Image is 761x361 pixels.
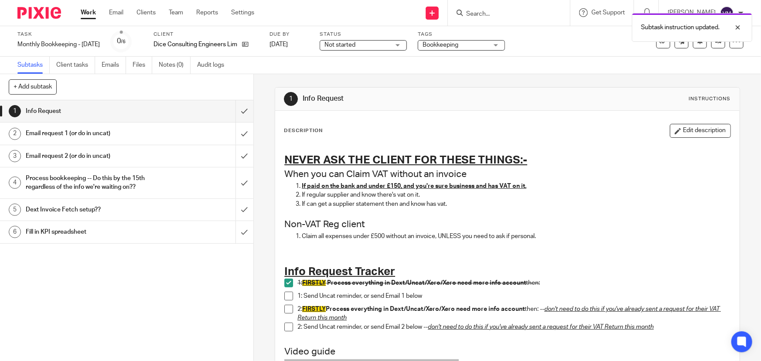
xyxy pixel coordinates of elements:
[26,150,160,163] h1: Email request 2 (or do in uncat)
[302,306,326,312] span: FIRSTLY
[17,40,100,49] div: Monthly Bookkeeping - September 2025
[324,42,355,48] span: Not started
[109,8,123,17] a: Email
[9,105,21,117] div: 1
[297,323,730,331] p: 2: Send Uncat reminder, or send Email 2 below --
[284,92,298,106] div: 1
[17,57,50,74] a: Subtasks
[133,57,152,74] a: Files
[689,95,731,102] div: Instructions
[137,8,156,17] a: Clients
[641,23,720,32] p: Subtask instruction updated.
[26,203,160,216] h1: Dext Invoice Fetch setup??
[720,6,734,20] img: svg%3E
[197,57,231,74] a: Audit logs
[9,226,21,238] div: 6
[270,31,309,38] label: Due by
[9,177,21,189] div: 4
[284,266,395,277] u: Info Request Tracker
[9,128,21,140] div: 2
[320,31,407,38] label: Status
[26,225,160,238] h1: Fill in KPI spreadsheet
[284,167,730,182] h2: When you can Claim VAT without an invoice
[428,324,654,330] u: don't need to do this if you've already sent a request for their VAT Return this month
[303,94,526,103] h1: Info Request
[121,39,126,44] small: /6
[297,292,730,300] p: 1: Send Uncat reminder, or send Email 1 below
[26,127,160,140] h1: Email request 1 (or do in uncat)
[284,344,730,359] h2: Video guide
[423,42,458,48] span: Bookkeeping
[117,36,126,46] div: 0
[102,57,126,74] a: Emails
[670,124,731,138] button: Edit description
[26,172,160,194] h1: Process bookkeeping -- Do this by the 15th regardless of the info we're waiting on??
[284,217,730,232] h2: Non-VAT Reg client
[297,305,730,323] p: 2: then: --
[9,204,21,216] div: 5
[81,8,96,17] a: Work
[154,40,238,49] p: Dice Consulting Engineers Limited
[231,8,254,17] a: Settings
[159,57,191,74] a: Notes (0)
[9,150,21,162] div: 3
[154,31,259,38] label: Client
[17,40,100,49] div: Monthly Bookkeeping - [DATE]
[26,105,160,118] h1: Info Request
[302,306,525,312] strong: Process everything in Dext/Uncat/Xero/Xero need more info account
[302,232,730,241] p: Claim all expenses under £500 without an invoice, UNLESS you need to ask if personal.
[56,57,95,74] a: Client tasks
[284,154,527,166] u: NEVER ASK THE CLIENT FOR THESE THINGS:-
[297,279,730,287] p: 1: then:
[302,183,526,189] u: If paid on the bank and under £150, and you're sure business and has VAT on it.
[302,191,730,199] p: If regular supplier and know there's vat on it.
[270,41,288,48] span: [DATE]
[17,31,100,38] label: Task
[17,7,61,19] img: Pixie
[302,280,326,286] span: FIRSTLY
[284,127,323,134] p: Description
[302,200,730,208] p: If can get a supplier statement then and know has vat.
[196,8,218,17] a: Reports
[327,280,526,286] strong: Process everything in Dext/Uncat/Xero/Xero need more info account
[169,8,183,17] a: Team
[9,79,57,94] button: + Add subtask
